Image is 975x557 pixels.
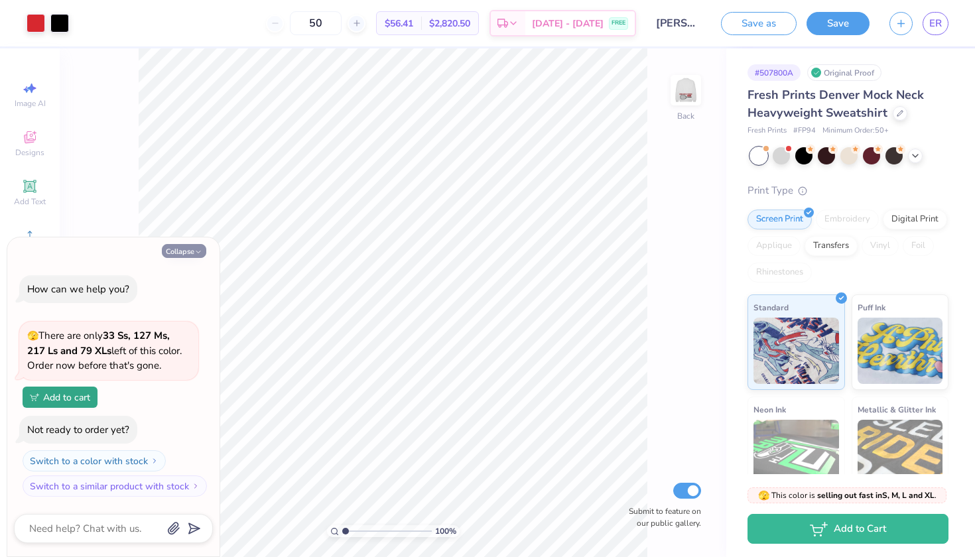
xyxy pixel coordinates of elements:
[721,12,797,35] button: Save as
[747,210,812,229] div: Screen Print
[27,329,182,372] span: There are only left of this color. Order now before that's gone.
[192,482,200,490] img: Switch to a similar product with stock
[162,244,206,258] button: Collapse
[747,236,801,256] div: Applique
[677,110,694,122] div: Back
[435,525,456,537] span: 100 %
[151,457,159,465] img: Switch to a color with stock
[27,330,38,342] span: 🫣
[15,98,46,109] span: Image AI
[429,17,470,31] span: $2,820.50
[747,183,948,198] div: Print Type
[27,282,129,296] div: How can we help you?
[816,210,879,229] div: Embroidery
[858,300,885,314] span: Puff Ink
[15,147,44,158] span: Designs
[612,19,625,28] span: FREE
[30,393,39,401] img: Add to cart
[385,17,413,31] span: $56.41
[903,236,934,256] div: Foil
[862,236,899,256] div: Vinyl
[923,12,948,35] a: ER
[753,420,839,486] img: Neon Ink
[646,10,711,36] input: Untitled Design
[858,402,936,416] span: Metallic & Glitter Ink
[532,17,604,31] span: [DATE] - [DATE]
[807,12,870,35] button: Save
[805,236,858,256] div: Transfers
[23,475,207,497] button: Switch to a similar product with stock
[23,387,97,408] button: Add to cart
[858,318,943,384] img: Puff Ink
[27,423,129,436] div: Not ready to order yet?
[14,196,46,207] span: Add Text
[758,489,937,501] span: This color is .
[758,489,769,502] span: 🫣
[858,420,943,486] img: Metallic & Glitter Ink
[793,125,816,137] span: # FP94
[747,87,924,121] span: Fresh Prints Denver Mock Neck Heavyweight Sweatshirt
[753,318,839,384] img: Standard
[753,402,786,416] span: Neon Ink
[807,64,881,81] div: Original Proof
[747,64,801,81] div: # 507800A
[822,125,889,137] span: Minimum Order: 50 +
[929,16,942,31] span: ER
[883,210,947,229] div: Digital Print
[747,125,787,137] span: Fresh Prints
[747,514,948,544] button: Add to Cart
[621,505,701,529] label: Submit to feature on our public gallery.
[23,450,166,471] button: Switch to a color with stock
[747,263,812,282] div: Rhinestones
[290,11,342,35] input: – –
[817,490,935,501] strong: selling out fast in S, M, L and XL
[753,300,789,314] span: Standard
[27,329,170,357] strong: 33 Ss, 127 Ms, 217 Ls and 79 XLs
[673,77,699,103] img: Back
